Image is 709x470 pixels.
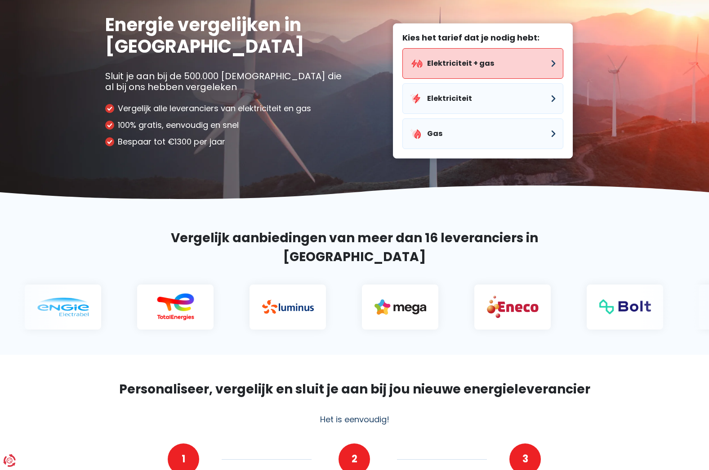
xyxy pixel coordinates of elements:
[261,300,312,314] img: Luminus
[105,120,348,130] li: 100% gratis, eenvoudig en snel
[105,380,604,399] h2: Personaliseer, vergelijk en sluit je aan bij jou nieuwe energieleverancier
[105,229,604,267] h2: Vergelijk aanbiedingen van meer dan 16 leveranciers in [GEOGRAPHIC_DATA]
[402,48,563,79] button: Elektriciteit + gas
[148,293,200,321] img: Total Energies
[36,298,88,316] img: Engie electrabel
[486,295,537,319] img: Eneco
[105,71,348,92] p: Sluit je aan bij de 500.000 [DEMOGRAPHIC_DATA] die al bij ons hebben vergeleken
[402,83,563,114] button: Elektriciteit
[598,299,650,314] img: Bolt
[105,14,348,57] h1: Energie vergelijken in [GEOGRAPHIC_DATA]
[373,299,425,315] img: Mega
[105,104,348,113] li: Vergelijk alle leveranciers van elektriciteit en gas
[105,137,348,147] li: Bespaar tot €1300 per jaar
[402,118,563,149] button: Gas
[402,33,563,43] label: Kies het tarief dat je nodig hebt:
[105,413,604,425] div: Het is eenvoudig!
